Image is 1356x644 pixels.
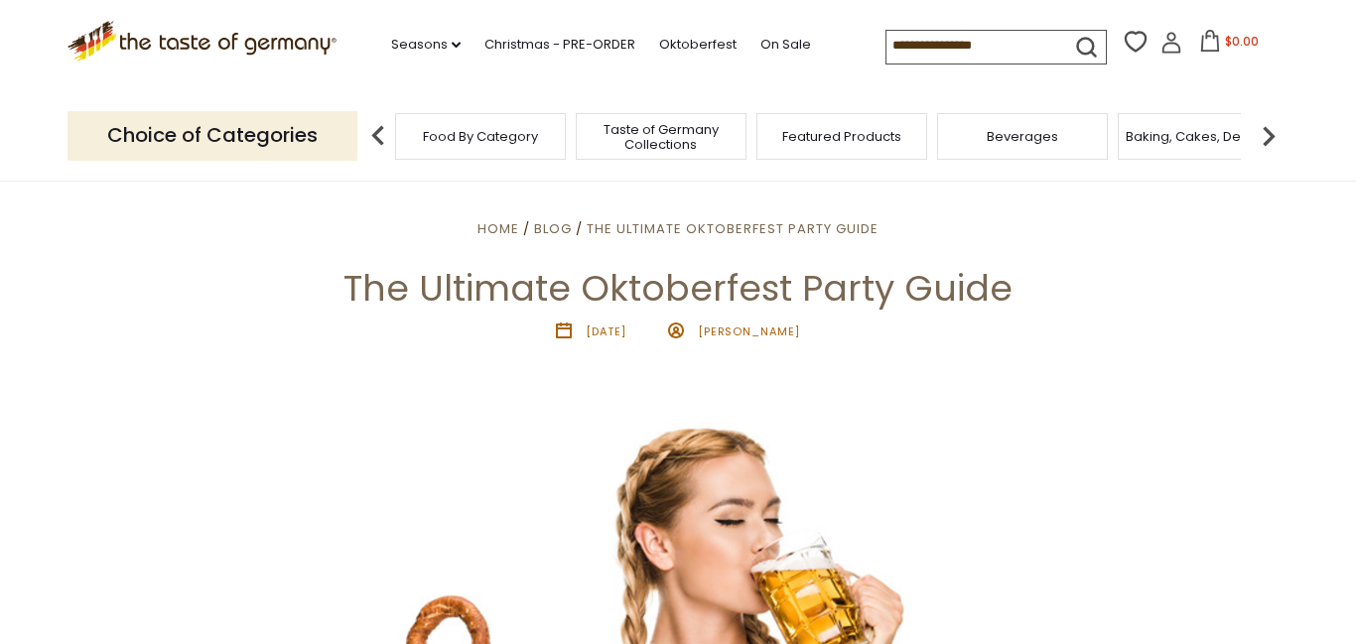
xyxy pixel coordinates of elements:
[477,219,519,238] a: Home
[760,34,811,56] a: On Sale
[987,129,1058,144] a: Beverages
[484,34,635,56] a: Christmas - PRE-ORDER
[1249,116,1288,156] img: next arrow
[582,122,741,152] a: Taste of Germany Collections
[659,34,737,56] a: Oktoberfest
[698,323,801,339] span: [PERSON_NAME]
[391,34,461,56] a: Seasons
[62,266,1294,311] h1: The Ultimate Oktoberfest Party Guide
[68,111,357,160] p: Choice of Categories
[586,323,626,339] time: [DATE]
[587,219,879,238] a: The Ultimate Oktoberfest Party Guide
[782,129,901,144] a: Featured Products
[358,116,398,156] img: previous arrow
[423,129,538,144] a: Food By Category
[1126,129,1280,144] a: Baking, Cakes, Desserts
[1186,30,1271,60] button: $0.00
[534,219,572,238] a: Blog
[1225,33,1259,50] span: $0.00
